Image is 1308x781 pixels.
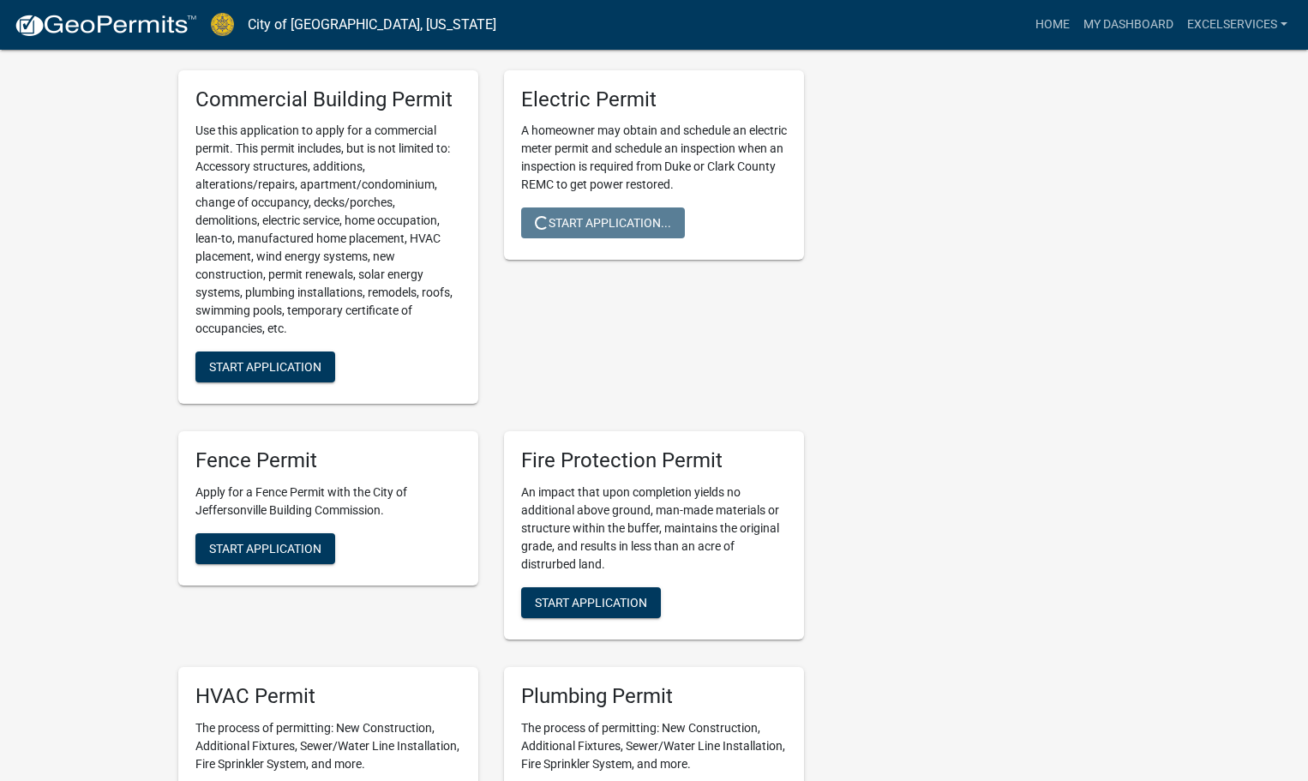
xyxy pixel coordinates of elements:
h5: Plumbing Permit [521,684,787,709]
p: A homeowner may obtain and schedule an electric meter permit and schedule an inspection when an i... [521,122,787,194]
button: Start Application [521,587,661,618]
p: Use this application to apply for a commercial permit. This permit includes, but is not limited t... [195,122,461,338]
img: City of Jeffersonville, Indiana [211,13,234,36]
h5: Fence Permit [195,448,461,473]
button: Start Application [195,533,335,564]
span: Start Application... [535,216,671,230]
h5: HVAC Permit [195,684,461,709]
h5: Electric Permit [521,87,787,112]
h5: Fire Protection Permit [521,448,787,473]
span: Start Application [209,542,321,556]
span: Start Application [209,360,321,374]
button: Start Application... [521,207,685,238]
a: My Dashboard [1077,9,1180,41]
a: City of [GEOGRAPHIC_DATA], [US_STATE] [248,10,496,39]
p: The process of permitting: New Construction, Additional Fixtures, Sewer/Water Line Installation, ... [195,719,461,773]
p: The process of permitting: New Construction, Additional Fixtures, Sewer/Water Line Installation, ... [521,719,787,773]
span: Start Application [535,596,647,610]
a: excelservices [1180,9,1294,41]
button: Start Application [195,351,335,382]
h5: Commercial Building Permit [195,87,461,112]
p: An impact that upon completion yields no additional above ground, man-made materials or structure... [521,484,787,574]
p: Apply for a Fence Permit with the City of Jeffersonville Building Commission. [195,484,461,520]
a: Home [1029,9,1077,41]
